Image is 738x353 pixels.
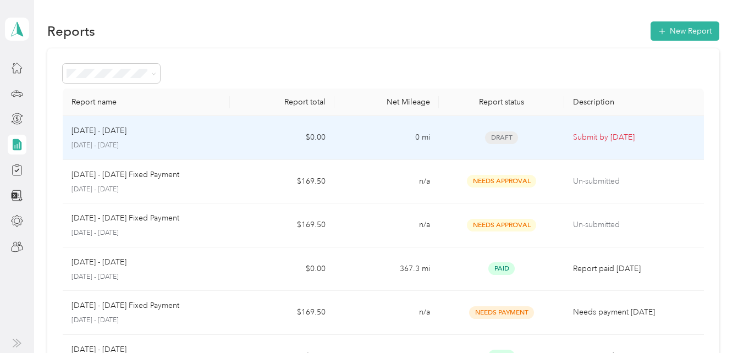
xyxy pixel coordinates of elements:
[230,247,334,291] td: $0.00
[573,131,695,144] p: Submit by [DATE]
[71,169,179,181] p: [DATE] - [DATE] Fixed Payment
[469,306,534,319] span: Needs Payment
[63,89,230,116] th: Report name
[71,125,126,137] p: [DATE] - [DATE]
[564,89,703,116] th: Description
[334,203,439,247] td: n/a
[230,89,334,116] th: Report total
[573,175,695,187] p: Un-submitted
[488,262,515,275] span: Paid
[71,316,221,326] p: [DATE] - [DATE]
[485,131,518,144] span: Draft
[71,228,221,238] p: [DATE] - [DATE]
[71,300,179,312] p: [DATE] - [DATE] Fixed Payment
[47,25,95,37] h1: Reports
[71,212,179,224] p: [DATE] - [DATE] Fixed Payment
[573,306,695,318] p: Needs payment [DATE]
[334,116,439,160] td: 0 mi
[334,160,439,204] td: n/a
[71,141,221,151] p: [DATE] - [DATE]
[676,291,738,353] iframe: Everlance-gr Chat Button Frame
[467,219,536,231] span: Needs Approval
[71,256,126,268] p: [DATE] - [DATE]
[71,272,221,282] p: [DATE] - [DATE]
[230,291,334,335] td: $169.50
[334,291,439,335] td: n/a
[230,160,334,204] td: $169.50
[573,263,695,275] p: Report paid [DATE]
[230,203,334,247] td: $169.50
[334,89,439,116] th: Net Mileage
[573,219,695,231] p: Un-submitted
[448,97,555,107] div: Report status
[71,185,221,195] p: [DATE] - [DATE]
[467,175,536,187] span: Needs Approval
[334,247,439,291] td: 367.3 mi
[651,21,719,41] button: New Report
[230,116,334,160] td: $0.00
